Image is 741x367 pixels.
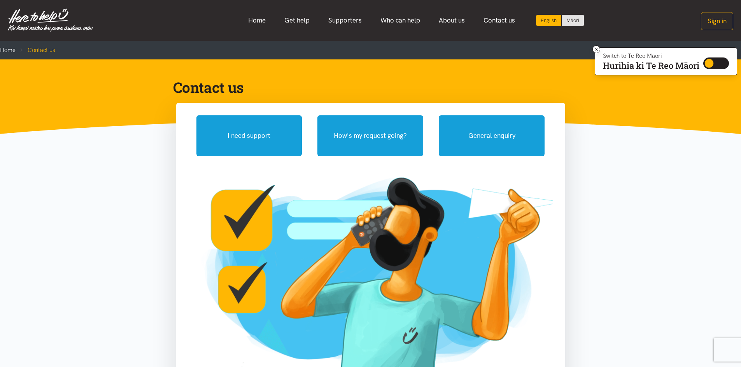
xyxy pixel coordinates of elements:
[371,12,429,29] a: Who can help
[8,9,93,32] img: Home
[562,15,584,26] a: Switch to Te Reo Māori
[173,78,556,97] h1: Contact us
[439,115,545,156] button: General enquiry
[429,12,474,29] a: About us
[701,12,733,30] button: Sign in
[319,12,371,29] a: Supporters
[603,62,699,69] p: Hurihia ki Te Reo Māori
[275,12,319,29] a: Get help
[474,12,524,29] a: Contact us
[603,54,699,58] p: Switch to Te Reo Māori
[196,115,302,156] button: I need support
[536,15,584,26] div: Language toggle
[239,12,275,29] a: Home
[317,115,423,156] button: How's my request going?
[536,15,562,26] div: Current language
[16,45,55,55] li: Contact us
